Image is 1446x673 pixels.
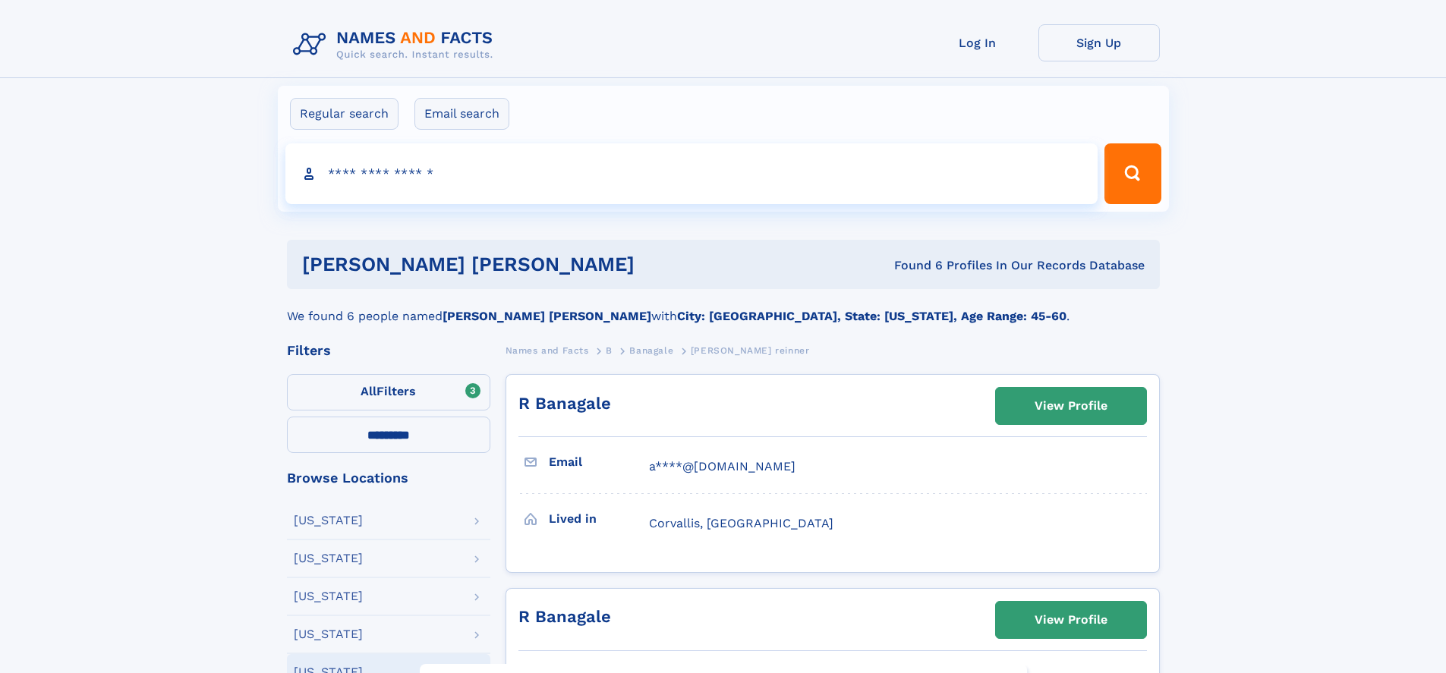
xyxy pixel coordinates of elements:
a: Sign Up [1038,24,1160,61]
a: View Profile [996,388,1146,424]
a: Names and Facts [506,341,589,360]
label: Email search [414,98,509,130]
span: [PERSON_NAME] reinner [691,345,810,356]
div: [US_STATE] [294,590,363,602]
b: City: [GEOGRAPHIC_DATA], State: [US_STATE], Age Range: 45-60 [677,309,1066,323]
div: We found 6 people named with . [287,289,1160,325]
input: search input [285,143,1098,204]
label: Regular search [290,98,399,130]
a: R Banagale [518,394,611,413]
div: Browse Locations [287,471,490,485]
span: B [606,345,613,356]
a: View Profile [996,602,1146,638]
span: All [361,384,376,398]
b: [PERSON_NAME] [PERSON_NAME] [443,309,651,323]
div: View Profile [1035,602,1107,637]
div: [US_STATE] [294,628,363,640]
div: Filters [287,344,490,357]
div: [US_STATE] [294,514,363,527]
a: Banagale [629,341,673,360]
h3: Lived in [549,506,649,532]
img: Logo Names and Facts [287,24,506,65]
h1: [PERSON_NAME] [PERSON_NAME] [302,255,764,274]
div: View Profile [1035,388,1107,423]
h3: Email [549,449,649,475]
div: Found 6 Profiles In Our Records Database [764,257,1145,274]
label: Filters [287,374,490,410]
a: B [606,341,613,360]
div: [US_STATE] [294,552,363,565]
span: Corvallis, [GEOGRAPHIC_DATA] [649,516,833,530]
span: Banagale [629,345,673,356]
button: Search Button [1104,143,1161,204]
a: R Banagale [518,607,611,626]
a: Log In [917,24,1038,61]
